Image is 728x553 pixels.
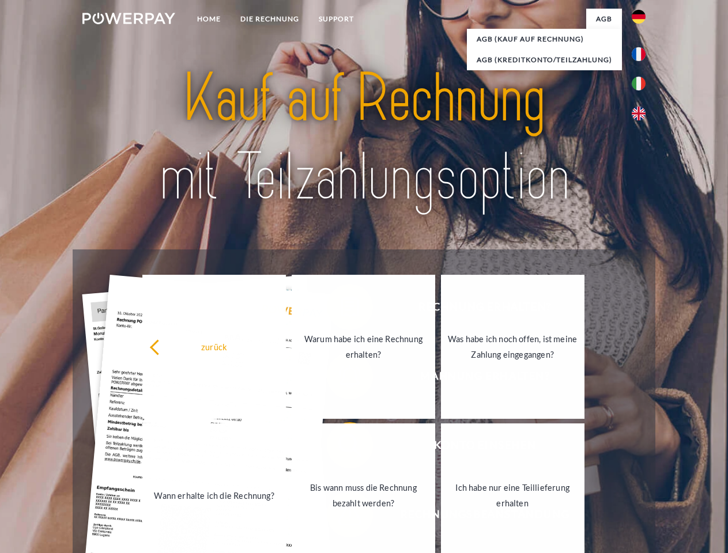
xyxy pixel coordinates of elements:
[632,107,646,120] img: en
[448,331,578,362] div: Was habe ich noch offen, ist meine Zahlung eingegangen?
[467,50,622,70] a: AGB (Kreditkonto/Teilzahlung)
[299,331,428,362] div: Warum habe ich eine Rechnung erhalten?
[299,480,428,511] div: Bis wann muss die Rechnung bezahlt werden?
[467,29,622,50] a: AGB (Kauf auf Rechnung)
[309,9,364,29] a: SUPPORT
[632,10,646,24] img: de
[448,480,578,511] div: Ich habe nur eine Teillieferung erhalten
[187,9,231,29] a: Home
[441,275,584,419] a: Was habe ich noch offen, ist meine Zahlung eingegangen?
[632,47,646,61] img: fr
[149,339,279,354] div: zurück
[149,487,279,503] div: Wann erhalte ich die Rechnung?
[82,13,175,24] img: logo-powerpay-white.svg
[110,55,618,221] img: title-powerpay_de.svg
[586,9,622,29] a: agb
[231,9,309,29] a: DIE RECHNUNG
[632,77,646,90] img: it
